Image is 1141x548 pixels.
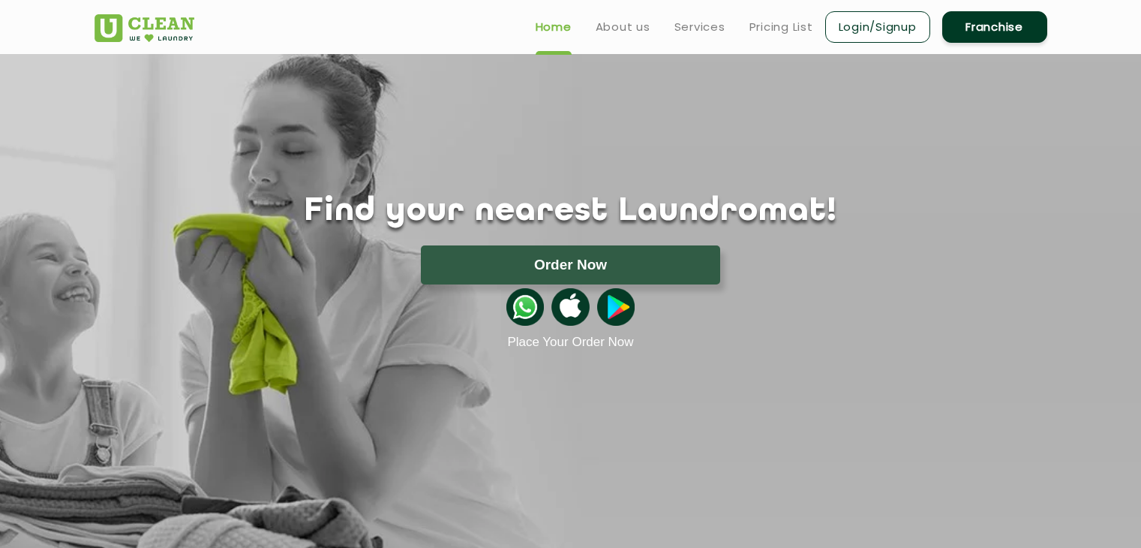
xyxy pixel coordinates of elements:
a: Place Your Order Now [507,335,633,350]
a: Home [536,18,572,36]
img: playstoreicon.png [597,288,635,326]
a: About us [596,18,650,36]
a: Pricing List [749,18,813,36]
button: Order Now [421,245,720,285]
a: Franchise [942,11,1047,43]
a: Services [674,18,725,36]
img: UClean Laundry and Dry Cleaning [95,14,194,42]
img: whatsappicon.png [506,288,544,326]
img: apple-icon.png [551,288,589,326]
a: Login/Signup [825,11,930,43]
h1: Find your nearest Laundromat! [83,193,1058,230]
